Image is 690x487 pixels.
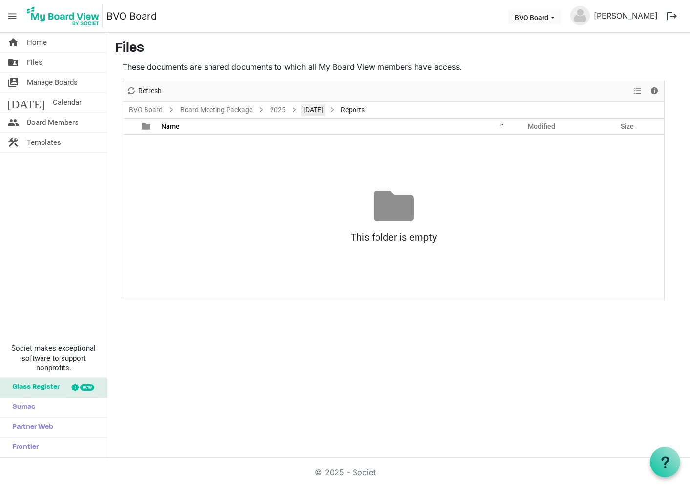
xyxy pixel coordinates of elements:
[24,4,106,28] a: My Board View Logo
[3,7,21,25] span: menu
[315,467,376,477] a: © 2025 - Societ
[123,61,665,73] p: These documents are shared documents to which all My Board View members have access.
[662,6,682,26] button: logout
[508,10,561,24] button: BVO Board dropdownbutton
[590,6,662,25] a: [PERSON_NAME]
[27,53,42,72] span: Files
[7,53,19,72] span: folder_shared
[268,104,288,116] a: 2025
[127,104,165,116] a: BVO Board
[339,104,367,116] span: Reports
[648,85,661,97] button: Details
[161,122,180,130] span: Name
[137,85,163,97] span: Refresh
[53,93,82,112] span: Calendar
[570,6,590,25] img: no-profile-picture.svg
[4,344,103,373] span: Societ makes exceptional software to support nonprofits.
[27,113,79,132] span: Board Members
[7,438,39,457] span: Frontier
[7,133,19,152] span: construction
[123,81,165,101] div: Refresh
[7,33,19,52] span: home
[178,104,254,116] a: Board Meeting Package
[123,226,664,248] div: This folder is empty
[646,81,663,101] div: Details
[629,81,646,101] div: View
[301,104,325,116] a: [DATE]
[7,398,35,417] span: Sumac
[115,41,682,57] h3: Files
[125,85,164,97] button: Refresh
[27,73,78,92] span: Manage Boards
[7,113,19,132] span: people
[24,4,103,28] img: My Board View Logo
[7,378,60,397] span: Glass Register
[7,93,45,112] span: [DATE]
[7,418,53,437] span: Partner Web
[27,33,47,52] span: Home
[7,73,19,92] span: switch_account
[528,122,555,130] span: Modified
[621,122,634,130] span: Size
[27,133,61,152] span: Templates
[106,6,157,26] a: BVO Board
[80,384,94,391] div: new
[631,85,643,97] button: View dropdownbutton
